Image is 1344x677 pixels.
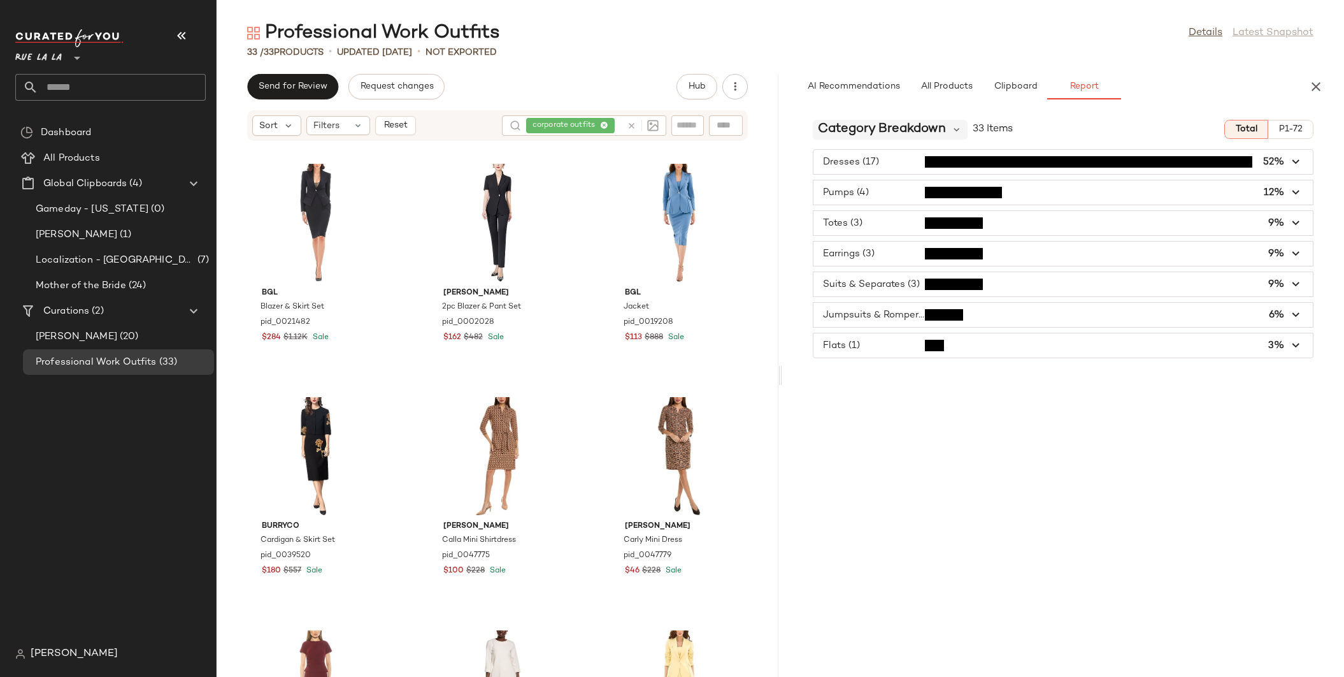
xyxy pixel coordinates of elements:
span: [PERSON_NAME] [443,521,552,532]
span: Jacket [624,302,649,313]
span: Clipboard [993,82,1037,92]
span: Reset [383,120,407,131]
span: Total [1235,124,1257,135]
span: $888 [645,332,663,344]
span: 33 / [247,48,264,57]
img: 1050222176_RLLC.jpg [252,164,380,282]
span: All Products [43,151,100,166]
span: 33 Items [973,122,1013,137]
span: [PERSON_NAME] [36,330,117,344]
span: pid_0047779 [624,550,671,562]
span: Cardigan & Skirt Set [261,535,335,546]
span: $162 [443,332,461,344]
span: Gameday - [US_STATE] [36,202,148,217]
span: Filters [313,119,340,133]
span: $482 [464,332,483,344]
button: Pumps (4)12% [813,180,1313,205]
span: Carly Mini Dress [624,535,682,546]
img: svg%3e [15,649,25,659]
button: Suits & Separates (3)9% [813,272,1313,296]
span: (4) [127,177,141,191]
img: 1411433180_RLLC.jpg [433,164,562,282]
p: Not Exported [425,46,497,59]
span: Report [1069,82,1099,92]
span: $100 [443,565,464,577]
img: 1411277425_RLLC.jpg [615,397,743,516]
span: Calla Mini Shirtdress [442,535,516,546]
span: Mother of the Bride [36,279,126,293]
span: $284 [262,332,281,344]
button: Totes (3)9% [813,211,1313,235]
button: Reset [375,116,416,135]
span: Request changes [359,82,433,92]
span: (33) [157,355,178,370]
span: Sale [310,333,329,342]
span: $180 [262,565,281,577]
button: Request changes [348,74,444,99]
button: Total [1224,120,1268,139]
span: Hub [688,82,706,92]
p: updated [DATE] [337,46,412,59]
span: • [417,45,420,60]
button: P1-72 [1268,120,1313,139]
span: [PERSON_NAME] [625,521,733,532]
img: svg%3e [510,120,521,131]
span: BGL [262,288,370,299]
span: $557 [283,565,301,577]
span: AI Recommendations [807,82,900,92]
span: Sale [663,567,682,575]
span: corporate outfits [533,120,600,131]
span: (2) [89,304,103,319]
span: 33 [264,48,274,57]
button: Dresses (17)52% [813,150,1313,174]
span: Rue La La [15,43,62,66]
span: Send for Review [258,82,327,92]
span: pid_0047775 [442,550,490,562]
span: Curations [43,304,89,319]
button: Hub [676,74,717,99]
span: $228 [466,565,485,577]
span: $113 [625,332,642,344]
span: • [329,45,332,60]
span: Localization - [GEOGRAPHIC_DATA] [36,253,195,268]
span: (1) [117,228,131,242]
span: [PERSON_NAME] [36,228,117,242]
button: Flats (1)3% [813,333,1313,358]
span: P1-72 [1278,124,1303,135]
div: Professional Work Outfits [247,20,500,46]
span: [PERSON_NAME] [31,646,118,662]
span: pid_0039520 [261,550,311,562]
span: Sale [666,333,684,342]
div: Products [247,46,324,59]
span: (24) [126,279,147,293]
span: Sort [259,119,278,133]
span: Blazer & Skirt Set [261,302,324,313]
button: Jumpsuits & Rompers (2)6% [813,303,1313,327]
span: BGL [625,288,733,299]
span: BURRYCO [262,521,370,532]
img: 1411207999_RLLC.jpg [433,397,562,516]
button: Send for Review [247,74,338,99]
span: pid_0021482 [261,317,310,328]
span: Sale [304,567,322,575]
span: [PERSON_NAME] [443,288,552,299]
span: Dashboard [41,126,91,140]
span: Sale [487,567,506,575]
span: $46 [625,565,640,577]
img: 1411852807_RLLC.jpg [615,164,743,282]
span: pid_0002028 [442,317,494,328]
span: $228 [642,565,661,577]
img: cfy_white_logo.C9jOOHJF.svg [15,29,124,47]
img: 1411901716_RLLC.jpg [252,397,380,516]
span: Professional Work Outfits [36,355,157,370]
span: (7) [195,253,209,268]
span: $1.12K [283,332,308,344]
span: 2pc Blazer & Pant Set [442,302,521,313]
img: svg%3e [247,27,260,40]
img: svg%3e [647,120,659,131]
span: Global Clipboards [43,177,127,191]
span: pid_0019208 [624,317,673,328]
span: (0) [148,202,164,217]
span: (20) [117,330,139,344]
img: svg%3e [20,126,33,139]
